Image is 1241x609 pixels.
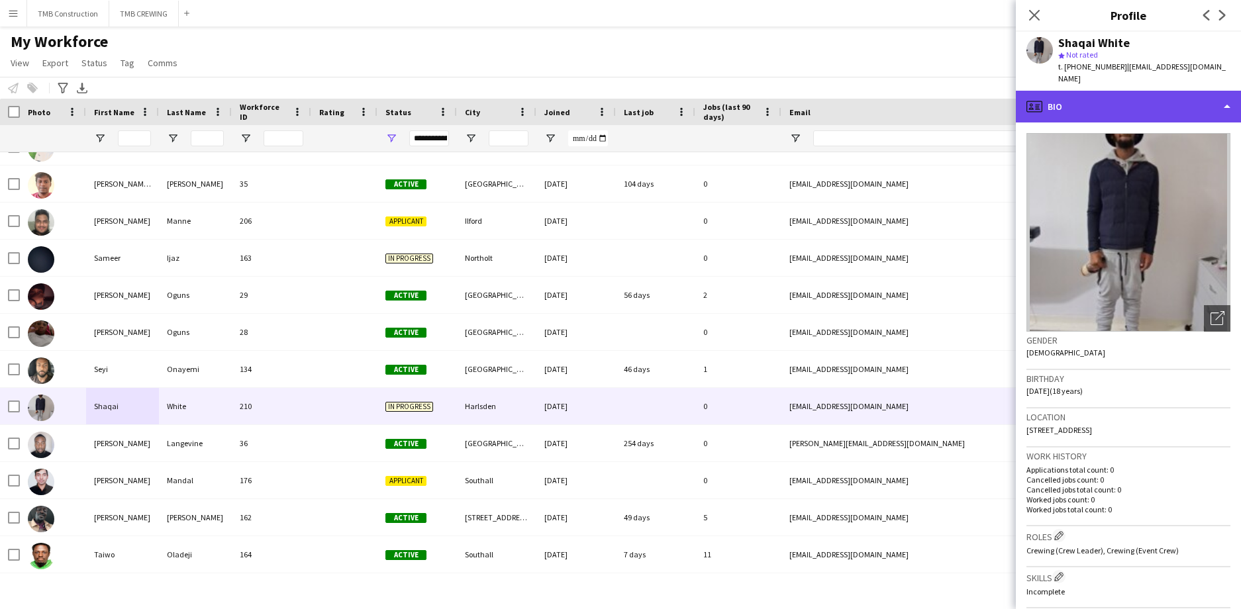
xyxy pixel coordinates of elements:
[191,130,224,146] input: Last Name Filter Input
[695,499,781,536] div: 5
[385,402,433,412] span: In progress
[28,283,54,310] img: Samson Oguns
[781,240,1046,276] div: [EMAIL_ADDRESS][DOMAIN_NAME]
[1026,504,1230,514] p: Worked jobs total count: 0
[1016,91,1241,122] div: Bio
[94,132,106,144] button: Open Filter Menu
[781,499,1046,536] div: [EMAIL_ADDRESS][DOMAIN_NAME]
[385,216,426,226] span: Applicant
[159,425,232,461] div: Langevine
[781,536,1046,573] div: [EMAIL_ADDRESS][DOMAIN_NAME]
[232,388,311,424] div: 210
[81,57,107,69] span: Status
[457,425,536,461] div: [GEOGRAPHIC_DATA]
[28,506,54,532] img: Stephen Nkrumah
[94,107,134,117] span: First Name
[142,54,183,71] a: Comms
[813,130,1038,146] input: Email Filter Input
[457,203,536,239] div: Ilford
[86,536,159,573] div: Taiwo
[159,165,232,202] div: [PERSON_NAME]
[5,54,34,71] a: View
[536,351,616,387] div: [DATE]
[28,543,54,569] img: Taiwo Oladeji
[1058,37,1130,49] div: Shaqai White
[1016,7,1241,24] h3: Profile
[781,425,1046,461] div: [PERSON_NAME][EMAIL_ADDRESS][DOMAIN_NAME]
[703,102,758,122] span: Jobs (last 90 days)
[695,203,781,239] div: 0
[385,254,433,263] span: In progress
[159,277,232,313] div: Oguns
[159,203,232,239] div: Manne
[1026,529,1230,543] h3: Roles
[536,462,616,498] div: [DATE]
[159,462,232,498] div: Mandal
[457,499,536,536] div: [STREET_ADDRESS]
[781,388,1046,424] div: [EMAIL_ADDRESS][DOMAIN_NAME]
[28,246,54,273] img: Sameer Ijaz
[159,240,232,276] div: Ijaz
[232,240,311,276] div: 163
[159,314,232,350] div: Oguns
[536,240,616,276] div: [DATE]
[159,536,232,573] div: Oladeji
[28,209,54,236] img: Sai seshwanth Manne
[1066,50,1098,60] span: Not rated
[27,1,109,26] button: TMB Construction
[167,132,179,144] button: Open Filter Menu
[55,80,71,96] app-action-btn: Advanced filters
[1026,425,1092,435] span: [STREET_ADDRESS]
[109,1,179,26] button: TMB CREWING
[457,165,536,202] div: [GEOGRAPHIC_DATA]
[695,425,781,461] div: 0
[1026,133,1230,332] img: Crew avatar or photo
[264,130,303,146] input: Workforce ID Filter Input
[1026,348,1105,357] span: [DEMOGRAPHIC_DATA]
[385,328,426,338] span: Active
[457,536,536,573] div: Southall
[616,499,695,536] div: 49 days
[240,132,252,144] button: Open Filter Menu
[1026,450,1230,462] h3: Work history
[115,54,140,71] a: Tag
[695,462,781,498] div: 0
[544,107,570,117] span: Joined
[28,107,50,117] span: Photo
[1026,465,1230,475] p: Applications total count: 0
[465,132,477,144] button: Open Filter Menu
[86,499,159,536] div: [PERSON_NAME]
[465,107,480,117] span: City
[616,165,695,202] div: 104 days
[11,32,108,52] span: My Workforce
[232,351,311,387] div: 134
[76,54,113,71] a: Status
[536,388,616,424] div: [DATE]
[1026,386,1083,396] span: [DATE] (18 years)
[695,314,781,350] div: 0
[1026,334,1230,346] h3: Gender
[159,351,232,387] div: Onayemi
[28,395,54,421] img: Shaqai White
[457,462,536,498] div: Southall
[1026,494,1230,504] p: Worked jobs count: 0
[385,476,426,486] span: Applicant
[159,388,232,424] div: White
[781,462,1046,498] div: [EMAIL_ADDRESS][DOMAIN_NAME]
[536,536,616,573] div: [DATE]
[385,107,411,117] span: Status
[544,132,556,144] button: Open Filter Menu
[385,291,426,301] span: Active
[1204,305,1230,332] div: Open photos pop-in
[536,314,616,350] div: [DATE]
[789,132,801,144] button: Open Filter Menu
[781,203,1046,239] div: [EMAIL_ADDRESS][DOMAIN_NAME]
[385,365,426,375] span: Active
[781,351,1046,387] div: [EMAIL_ADDRESS][DOMAIN_NAME]
[616,277,695,313] div: 56 days
[232,165,311,202] div: 35
[457,240,536,276] div: Northolt
[789,107,811,117] span: Email
[695,277,781,313] div: 2
[1026,411,1230,423] h3: Location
